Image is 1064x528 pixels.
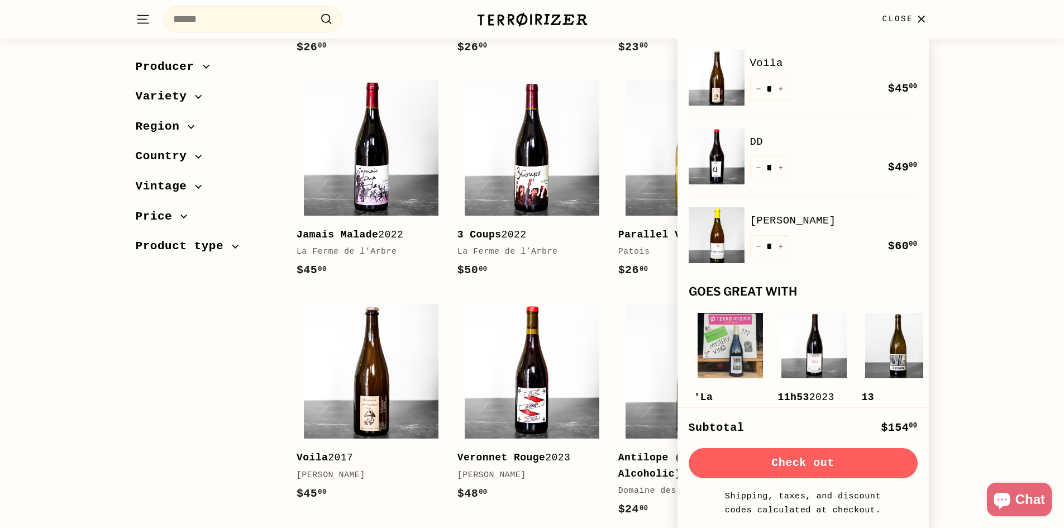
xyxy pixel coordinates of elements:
[618,229,719,240] b: Parallel Voicing
[457,487,488,500] span: $48
[689,207,745,263] img: Marguerite
[136,115,279,145] button: Region
[888,161,918,174] span: $49
[618,227,757,243] div: 2024
[318,265,326,273] sup: 00
[909,161,917,169] sup: 00
[479,488,487,496] sup: 00
[479,265,487,273] sup: 00
[640,505,648,512] sup: 00
[750,78,767,101] button: Reduce item quantity by one
[778,310,851,467] a: 11h532023Domaine des Grottes
[689,286,918,298] div: Goes great with
[457,450,596,466] div: 2023
[875,3,935,36] button: Close
[136,237,232,256] span: Product type
[862,389,923,422] div: 2023
[457,296,607,513] a: Veronnet Rouge2023[PERSON_NAME]
[297,452,328,463] b: Voila
[888,82,918,95] span: $45
[136,117,188,136] span: Region
[136,235,279,265] button: Product type
[136,88,195,107] span: Variety
[750,212,918,229] a: [PERSON_NAME]
[778,389,839,406] div: 2023
[297,487,327,500] span: $45
[618,264,648,277] span: $26
[457,245,596,259] div: La Ferme de l’Arbre
[750,235,767,258] button: Reduce item quantity by one
[772,156,789,179] button: Increase item quantity by one
[772,78,789,101] button: Increase item quantity by one
[136,148,195,167] span: Country
[888,240,918,253] span: $60
[750,156,767,179] button: Reduce item quantity by one
[136,207,181,226] span: Price
[750,134,918,150] a: DD
[457,229,502,240] b: 3 Coups
[297,227,435,243] div: 2022
[136,204,279,235] button: Price
[297,264,327,277] span: $45
[297,450,435,466] div: 2017
[881,419,917,437] div: $154
[909,422,917,430] sup: 00
[297,245,435,259] div: La Ferme de l’Arbre
[909,83,917,91] sup: 00
[689,50,745,106] img: Voila
[457,452,546,463] b: Veronnet Rouge
[618,73,768,291] a: Parallel Voicing2024Patois
[640,42,648,50] sup: 00
[640,265,648,273] sup: 00
[689,448,918,478] button: Check out
[136,177,195,196] span: Vintage
[618,484,757,498] div: Domaine des Grottes
[862,392,893,419] b: 13 Vents
[297,41,327,54] span: $26
[457,227,596,243] div: 2022
[136,58,203,77] span: Producer
[297,296,446,513] a: Voila2017[PERSON_NAME]
[984,483,1055,519] inbox-online-store-chat: Shopify online store chat
[618,503,648,516] span: $24
[457,73,607,291] a: 3 Coups2022La Ferme de l’Arbre
[722,489,884,517] small: Shipping, taxes, and discount codes calculated at checkout.
[457,469,596,482] div: [PERSON_NAME]
[297,73,446,291] a: Jamais Malade2022La Ferme de l’Arbre
[457,264,488,277] span: $50
[318,42,326,50] sup: 00
[618,452,707,479] b: Antilope (Non-Alcoholic)
[136,55,279,85] button: Producer
[297,469,435,482] div: [PERSON_NAME]
[882,13,913,25] span: Close
[297,229,378,240] b: Jamais Malade
[772,235,789,258] button: Increase item quantity by one
[689,129,745,184] img: DD
[618,245,757,259] div: Patois
[689,419,745,437] div: Subtotal
[750,55,918,72] a: Voila
[618,41,648,54] span: $23
[318,488,326,496] sup: 00
[136,145,279,175] button: Country
[862,310,934,483] a: 13 Vents2023[PERSON_NAME]
[136,174,279,204] button: Vintage
[778,392,809,403] b: 11h53
[909,240,917,248] sup: 00
[136,85,279,115] button: Variety
[457,41,488,54] span: $26
[479,42,487,50] sup: 00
